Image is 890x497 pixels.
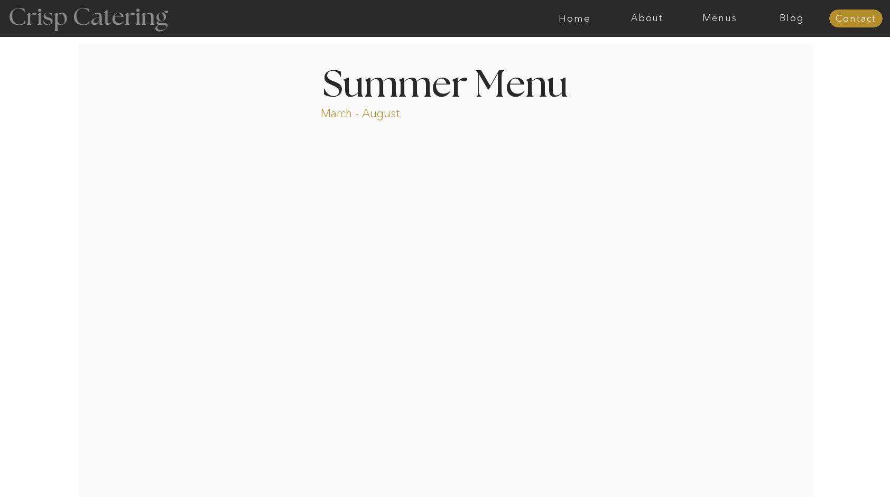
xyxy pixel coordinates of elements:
[829,14,883,24] a: Contact
[756,13,828,24] a: Blog
[321,106,466,118] p: March - August
[298,67,592,98] h1: Summer Menu
[611,13,683,24] a: About
[539,13,611,24] a: Home
[683,13,756,24] a: Menus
